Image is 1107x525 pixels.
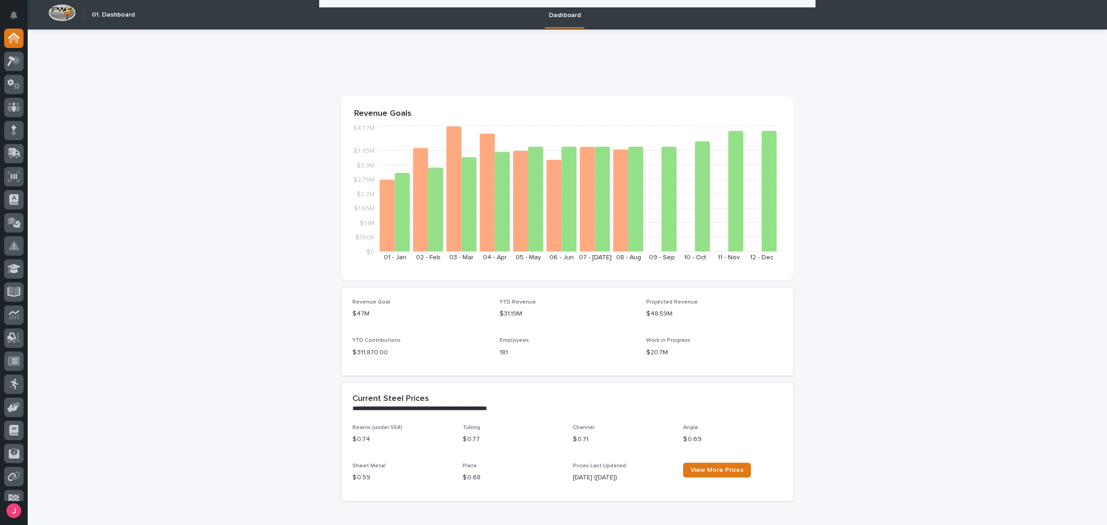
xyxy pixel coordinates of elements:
p: $20.7M [646,348,782,358]
span: Beams (under 55#) [352,425,402,430]
span: Channel [573,425,595,430]
tspan: $2.2M [357,191,375,197]
button: Notifications [4,6,24,25]
p: $48.59M [646,309,782,319]
text: 05 - May [516,254,541,261]
h2: 01. Dashboard [92,11,135,19]
p: $31.19M [500,309,636,319]
span: Work in Progress [646,338,690,343]
tspan: $4.77M [353,125,375,132]
text: 01 - Jan [384,254,406,261]
text: 08 - Aug [616,254,641,261]
text: 12 - Dec [750,254,774,261]
span: Employees [500,338,529,343]
span: Angle [683,425,698,430]
p: $ 0.59 [352,473,452,483]
text: 11 - Nov [718,254,740,261]
p: $47M [352,309,488,319]
text: 09 - Sep [649,254,675,261]
tspan: $550K [355,234,375,241]
button: users-avatar [4,501,24,520]
h2: Current Steel Prices [352,394,429,404]
tspan: $3.85M [353,148,375,155]
p: $ 0.68 [463,473,562,483]
p: $ 311,870.00 [352,348,488,358]
tspan: $1.65M [354,206,375,212]
img: Workspace Logo [48,4,76,21]
text: 04 - Apr [483,254,507,261]
p: $ 0.77 [463,435,562,444]
p: $ 0.74 [352,435,452,444]
div: Notifications [12,11,24,26]
a: View More Prices [683,463,751,477]
tspan: $0 [366,249,375,255]
p: 181 [500,348,636,358]
span: Prices Last Updated [573,463,626,469]
span: Tubing [463,425,480,430]
span: Plate [463,463,477,469]
span: View More Prices [690,467,744,473]
text: 03 - Mar [449,254,474,261]
span: Revenue Goal [352,299,390,305]
text: 10 - Oct [684,254,706,261]
text: 06 - Jun [549,254,574,261]
span: YTD Contributions [352,338,401,343]
span: Sheet Metal [352,463,386,469]
span: Projected Revenue [646,299,698,305]
tspan: $2.75M [353,177,375,183]
tspan: $3.3M [357,162,375,169]
text: 07 - [DATE] [579,254,612,261]
p: $ 0.69 [683,435,782,444]
p: Revenue Goals [354,109,780,119]
p: $ 0.71 [573,435,672,444]
tspan: $1.1M [360,220,375,227]
span: YTD Revenue [500,299,536,305]
text: 02 - Feb [416,254,440,261]
p: [DATE] ([DATE]) [573,473,672,483]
